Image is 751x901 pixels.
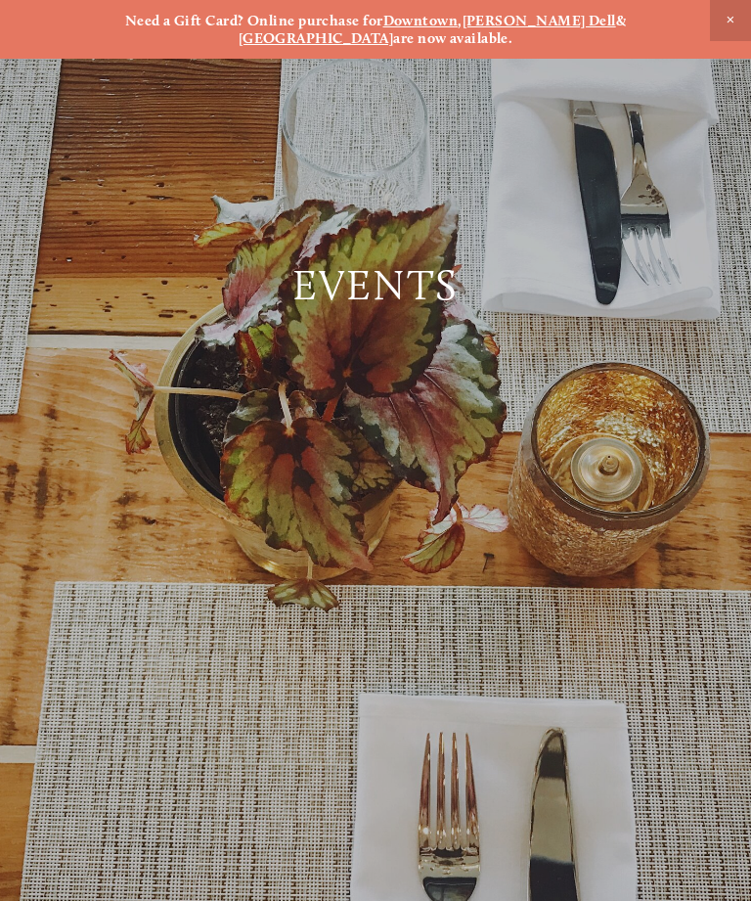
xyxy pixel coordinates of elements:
[393,29,512,47] strong: are now available.
[239,29,394,47] a: [GEOGRAPHIC_DATA]
[616,12,626,29] strong: &
[463,12,616,29] a: [PERSON_NAME] Dell
[125,12,383,29] strong: Need a Gift Card? Online purchase for
[383,12,459,29] a: Downtown
[458,12,462,29] strong: ,
[292,260,459,310] span: Events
